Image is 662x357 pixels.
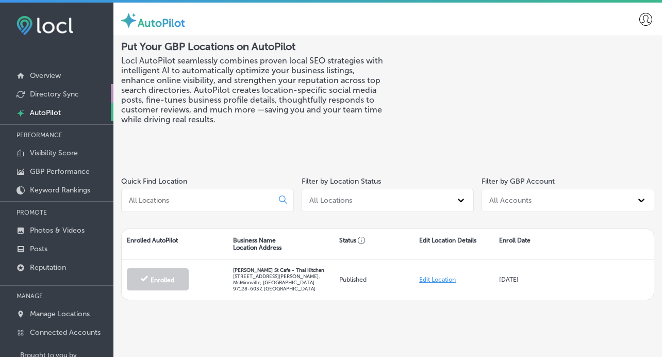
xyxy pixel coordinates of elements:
[415,229,494,259] div: Edit Location Details
[30,226,85,235] p: Photos & Videos
[121,40,388,53] h2: Put Your GBP Locations on AutoPilot
[122,229,228,259] div: Enrolled AutoPilot
[30,149,78,157] p: Visibility Score
[233,273,320,292] label: [STREET_ADDRESS][PERSON_NAME] , McMinnville, [GEOGRAPHIC_DATA] 97128-6037, [GEOGRAPHIC_DATA]
[138,17,185,29] label: AutoPilot
[30,71,61,80] p: Overview
[30,167,90,176] p: GBP Performance
[339,276,409,283] p: Published
[419,276,456,283] a: Edit Location
[127,268,189,290] button: Enrolled
[233,267,329,273] p: [PERSON_NAME] St Cafe - Thai Kitchen
[16,16,73,35] img: fda3e92497d09a02dc62c9cd864e3231.png
[30,90,79,99] p: Directory Sync
[30,263,66,272] p: Reputation
[309,196,352,205] div: All Locations
[128,196,271,205] input: All Locations
[121,177,187,186] label: Quick Find Location
[494,268,574,291] div: [DATE]
[30,245,47,253] p: Posts
[30,310,90,318] p: Manage Locations
[482,177,555,186] label: Filter by GBP Account
[494,229,574,259] div: Enroll Date
[228,229,334,259] div: Business Name Location Address
[335,229,415,259] div: Status
[121,56,388,124] h3: Locl AutoPilot seamlessly combines proven local SEO strategies with intelligent AI to automatical...
[30,186,90,194] p: Keyword Rankings
[489,196,532,205] div: All Accounts
[441,40,654,160] iframe: Locl: AutoPilot Overview
[30,108,61,117] p: AutoPilot
[30,328,101,337] p: Connected Accounts
[302,177,381,186] label: Filter by Location Status
[120,11,138,29] img: autopilot-icon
